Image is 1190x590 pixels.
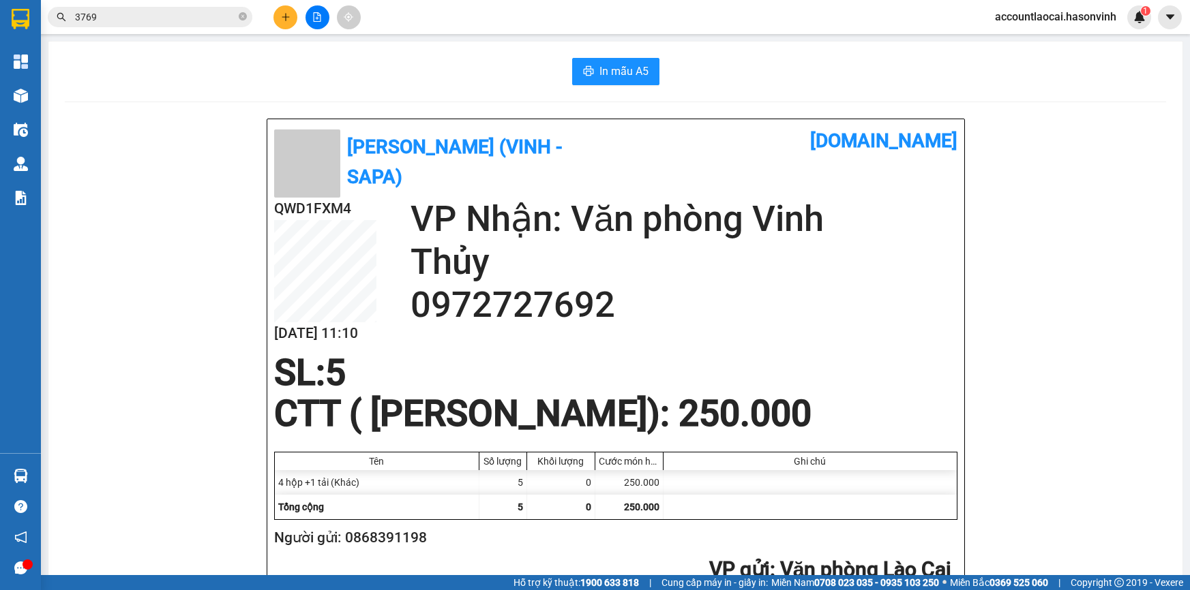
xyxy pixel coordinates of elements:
[667,456,953,467] div: Ghi chú
[814,577,939,588] strong: 0708 023 035 - 0935 103 250
[274,322,376,345] h2: [DATE] 11:10
[599,456,659,467] div: Cước món hàng
[14,561,27,574] span: message
[278,456,475,467] div: Tên
[281,12,291,22] span: plus
[595,470,664,495] div: 250.000
[411,283,957,326] h2: 0972727692
[75,10,236,25] input: Tìm tên, số ĐT hoặc mã đơn
[583,65,594,78] span: printer
[514,575,639,590] span: Hỗ trợ kỹ thuật:
[306,5,329,29] button: file-add
[337,5,361,29] button: aim
[14,157,28,171] img: warehouse-icon
[344,12,353,22] span: aim
[709,557,770,581] span: VP gửi
[239,11,247,24] span: close-circle
[1133,11,1146,23] img: icon-new-feature
[580,577,639,588] strong: 1900 633 818
[14,55,28,69] img: dashboard-icon
[274,527,952,549] h2: Người gửi: 0868391198
[411,240,957,283] h2: Thủy
[12,9,29,29] img: logo-vxr
[411,198,957,240] h2: VP Nhận: Văn phòng Vinh
[273,5,297,29] button: plus
[1058,575,1060,590] span: |
[347,136,563,188] b: [PERSON_NAME] (Vinh - Sapa)
[483,456,523,467] div: Số lượng
[274,198,376,220] h2: QWD1FXM4
[624,501,659,512] span: 250.000
[1143,6,1148,16] span: 1
[586,501,591,512] span: 0
[572,58,659,85] button: printerIn mẫu A5
[950,575,1048,590] span: Miền Bắc
[14,191,28,205] img: solution-icon
[14,123,28,137] img: warehouse-icon
[479,470,527,495] div: 5
[1114,578,1124,587] span: copyright
[266,393,820,434] div: CTT ( [PERSON_NAME]) : 250.000
[810,129,957,152] b: [DOMAIN_NAME]
[14,469,28,483] img: warehouse-icon
[14,531,27,544] span: notification
[599,63,649,80] span: In mẫu A5
[649,575,651,590] span: |
[325,352,346,394] span: 5
[531,456,591,467] div: Khối lượng
[771,575,939,590] span: Miền Nam
[57,12,66,22] span: search
[518,501,523,512] span: 5
[14,89,28,103] img: warehouse-icon
[278,501,324,512] span: Tổng cộng
[274,556,952,584] h2: : Văn phòng Lào Cai
[984,8,1127,25] span: accountlaocai.hasonvinh
[661,575,768,590] span: Cung cấp máy in - giấy in:
[312,12,322,22] span: file-add
[1164,11,1176,23] span: caret-down
[527,470,595,495] div: 0
[274,352,325,394] span: SL:
[275,470,479,495] div: 4 hộp +1 tải (Khác)
[942,580,947,585] span: ⚪️
[1158,5,1182,29] button: caret-down
[14,500,27,513] span: question-circle
[1141,6,1150,16] sup: 1
[990,577,1048,588] strong: 0369 525 060
[239,12,247,20] span: close-circle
